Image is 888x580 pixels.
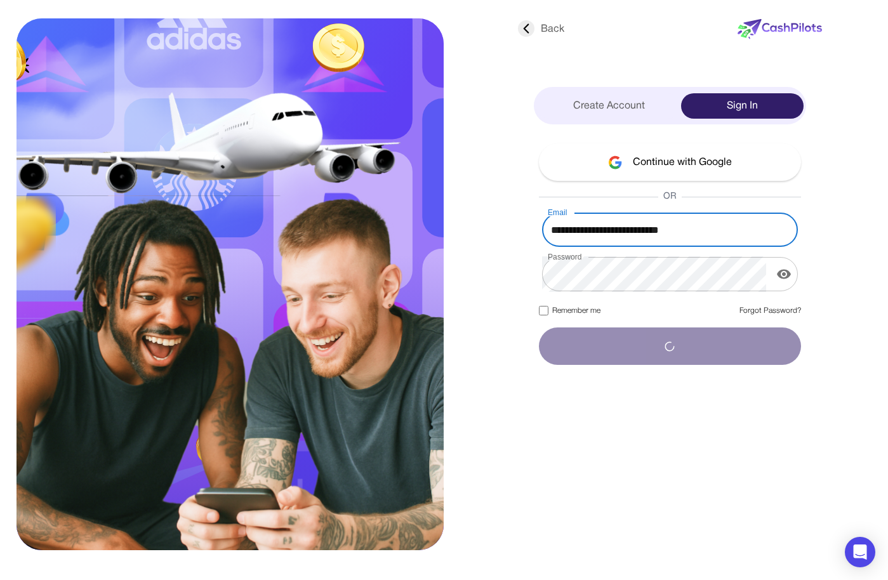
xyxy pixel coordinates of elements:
[539,305,600,317] label: Remember me
[536,93,682,119] div: Create Account
[681,93,804,119] div: Sign In
[608,155,623,169] img: google-logo.svg
[548,251,582,262] label: Password
[739,305,801,317] a: Forgot Password?
[539,306,548,315] input: Remember me
[845,537,875,567] div: Open Intercom Messenger
[17,18,444,550] img: sing-in.svg
[658,190,682,203] span: OR
[539,143,801,181] button: Continue with Google
[771,261,797,287] button: display the password
[518,22,564,37] div: Back
[738,19,822,39] img: new-logo.svg
[548,207,567,218] label: Email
